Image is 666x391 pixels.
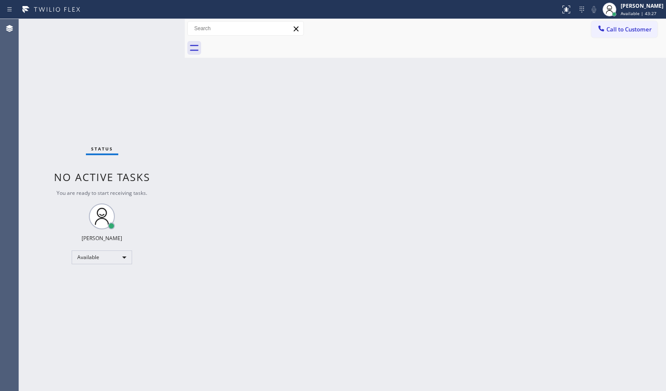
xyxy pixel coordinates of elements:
[621,10,657,16] span: Available | 43:27
[82,235,122,242] div: [PERSON_NAME]
[588,3,600,16] button: Mute
[54,170,150,184] span: No active tasks
[591,21,657,38] button: Call to Customer
[91,146,113,152] span: Status
[606,25,652,33] span: Call to Customer
[72,250,132,264] div: Available
[621,2,663,9] div: [PERSON_NAME]
[188,22,303,35] input: Search
[57,189,147,197] span: You are ready to start receiving tasks.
